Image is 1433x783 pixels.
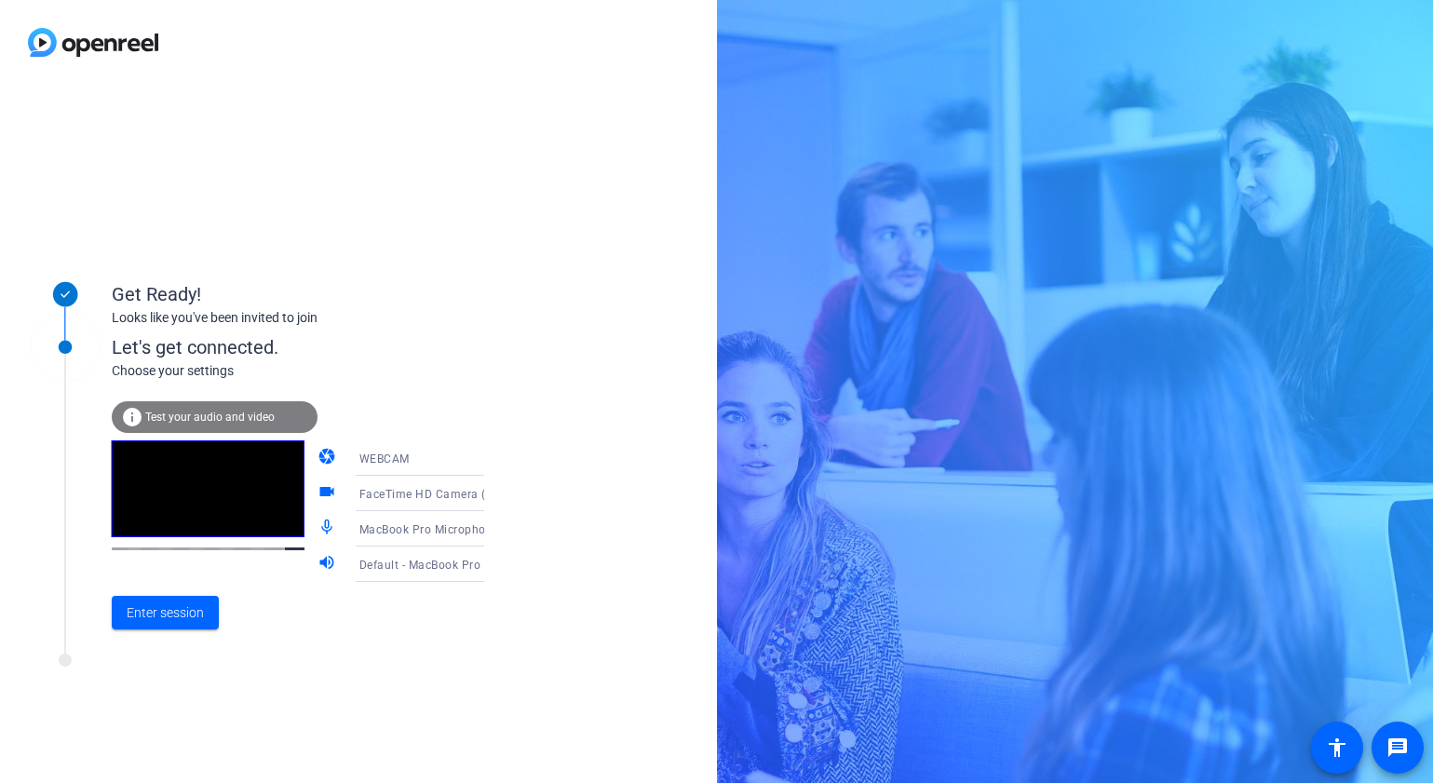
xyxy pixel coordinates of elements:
span: WEBCAM [359,452,410,466]
div: Let's get connected. [112,333,522,361]
span: Test your audio and video [145,411,275,424]
button: Enter session [112,596,219,629]
mat-icon: camera [318,447,340,469]
span: Enter session [127,603,204,623]
span: Default - MacBook Pro Speakers (Built-in) [359,557,584,572]
span: MacBook Pro Microphone (Built-in) [359,521,549,536]
mat-icon: volume_up [318,553,340,575]
mat-icon: videocam [318,482,340,505]
div: Get Ready! [112,280,484,308]
mat-icon: info [121,406,143,428]
div: Choose your settings [112,361,522,381]
span: FaceTime HD Camera (3A71:F4B5) [359,486,550,501]
mat-icon: mic_none [318,518,340,540]
mat-icon: message [1386,736,1409,759]
mat-icon: accessibility [1326,736,1348,759]
div: Looks like you've been invited to join [112,308,484,328]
